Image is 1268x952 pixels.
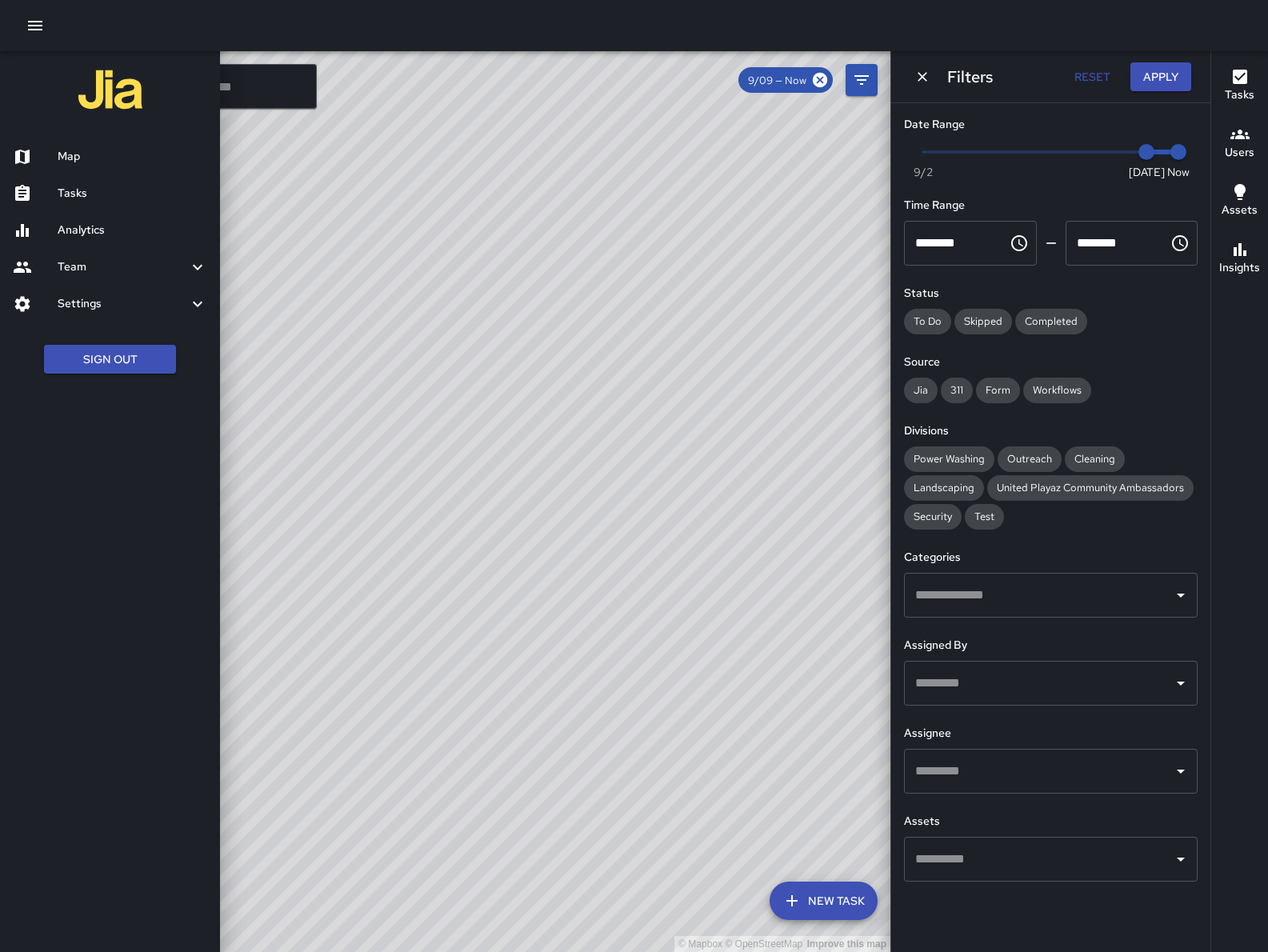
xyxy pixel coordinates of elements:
span: Security [904,510,962,523]
button: Reset [1066,62,1118,92]
button: Open [1170,848,1192,870]
span: 311 [941,383,973,397]
h6: Map [58,148,207,166]
button: Open [1170,760,1192,782]
h6: Team [58,258,188,276]
button: Open [1170,584,1192,606]
span: Outreach [998,452,1062,466]
span: Jia [904,383,938,397]
h6: Assets [904,813,1198,830]
button: Sign Out [44,345,176,374]
h6: Users [1225,144,1254,162]
span: To Do [904,314,951,328]
button: Dismiss [910,65,934,89]
h6: Tasks [1225,86,1254,104]
button: New Task [770,882,878,920]
button: Open [1170,672,1192,694]
h6: Insights [1219,259,1260,277]
h6: Assets [1222,202,1258,219]
span: [DATE] [1129,164,1165,180]
button: Apply [1130,62,1191,92]
span: Landscaping [904,481,984,494]
span: Cleaning [1065,452,1125,466]
span: Now [1167,164,1190,180]
h6: Filters [947,64,993,90]
h6: Divisions [904,422,1198,440]
h6: Assigned By [904,637,1198,654]
button: Choose time, selected time is 12:00 AM [1003,227,1035,259]
span: 9/2 [914,164,933,180]
span: Workflows [1023,383,1091,397]
span: Power Washing [904,452,994,466]
h6: Time Range [904,197,1198,214]
span: Skipped [954,314,1012,328]
h6: Settings [58,295,188,313]
img: jia-logo [78,58,142,122]
h6: Source [904,354,1198,371]
h6: Categories [904,549,1198,566]
span: Test [965,510,1004,523]
h6: Assignee [904,725,1198,742]
h6: Tasks [58,185,207,202]
span: Completed [1015,314,1087,328]
button: Choose time, selected time is 11:59 PM [1164,227,1196,259]
h6: Analytics [58,222,207,239]
span: United Playaz Community Ambassadors [987,481,1194,494]
h6: Status [904,285,1198,302]
h6: Date Range [904,116,1198,134]
span: Form [976,383,1020,397]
